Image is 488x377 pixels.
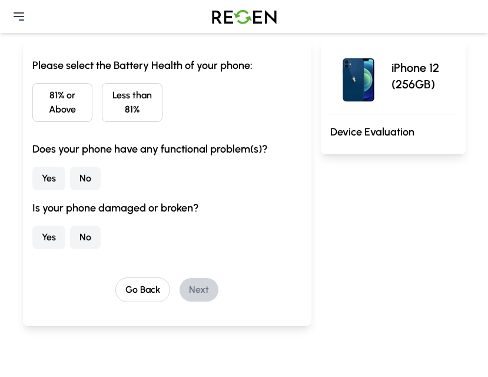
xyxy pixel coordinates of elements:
button: 81% or Above [32,83,93,122]
img: iPhone 12 [330,48,387,104]
button: Yes [32,167,65,190]
h3: Does your phone have any functional problem(s)? [32,141,303,157]
button: Next [180,278,218,302]
p: iPhone 12 (256GB) [391,59,456,92]
button: No [70,167,101,190]
h3: Please select the Battery Health of your phone: [32,57,303,74]
button: Go Back [115,277,170,302]
h3: Is your phone damaged or broken? [32,200,303,216]
h3: Device Evaluation [330,124,456,140]
button: No [70,226,101,249]
button: Yes [32,226,65,249]
button: Less than 81% [102,83,162,122]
